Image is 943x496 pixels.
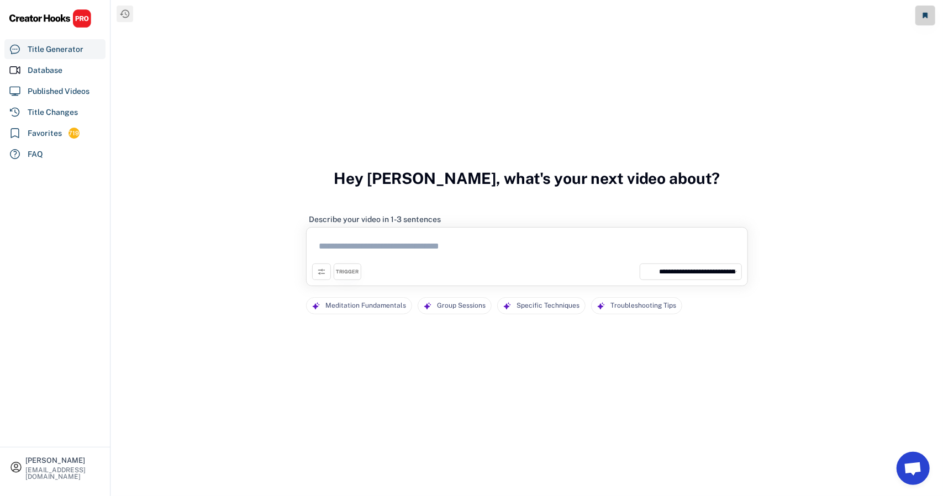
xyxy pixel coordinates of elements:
div: Describe your video in 1-3 sentences [309,214,441,224]
div: Published Videos [28,86,89,97]
div: TRIGGER [336,268,359,276]
div: Meditation Fundamentals [325,298,406,314]
div: [EMAIL_ADDRESS][DOMAIN_NAME] [25,467,101,480]
div: Troubleshooting Tips [610,298,676,314]
div: Specific Techniques [517,298,580,314]
div: [PERSON_NAME] [25,457,101,464]
div: Title Generator [28,44,83,55]
img: unnamed.jpg [643,267,653,277]
img: CHPRO%20Logo.svg [9,9,92,28]
div: FAQ [28,149,43,160]
div: 719 [69,129,80,138]
div: Group Sessions [437,298,486,314]
h3: Hey [PERSON_NAME], what's your next video about? [334,157,720,199]
a: Open chat [897,452,930,485]
div: Database [28,65,62,76]
div: Favorites [28,128,62,139]
div: Title Changes [28,107,78,118]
